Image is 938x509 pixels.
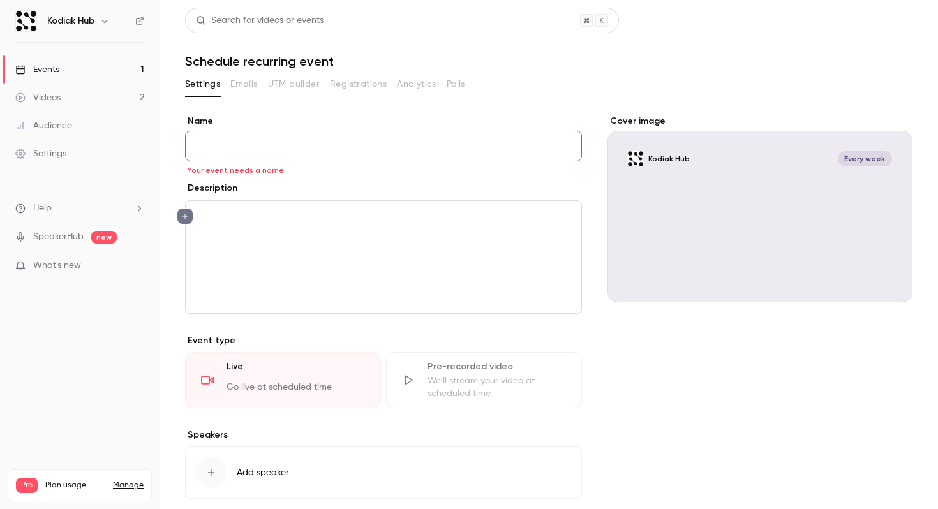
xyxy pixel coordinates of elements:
p: Event type [185,334,582,347]
label: Name [185,115,582,128]
div: Go live at scheduled time [227,381,365,400]
h1: Schedule recurring event [185,54,912,69]
a: Manage [113,480,144,491]
div: We'll stream your video at scheduled time [428,374,566,400]
span: Emails [230,78,257,91]
div: Settings [15,147,66,160]
span: Your event needs a name [188,165,284,175]
section: description [185,200,582,314]
label: Cover image [607,115,912,128]
span: Help [33,202,52,215]
div: Videos [15,91,61,104]
span: UTM builder [268,78,320,91]
h6: Kodiak Hub [47,15,94,27]
label: Description [185,182,237,195]
span: Pro [16,478,38,493]
span: What's new [33,259,81,272]
span: Polls [447,78,465,91]
img: Kodiak Hub [16,11,36,31]
div: LiveGo live at scheduled time [185,352,381,408]
button: Add speaker [185,446,582,499]
p: Speakers [185,429,582,441]
span: Analytics [397,78,436,91]
span: Add speaker [237,466,289,479]
span: Plan usage [45,480,105,491]
div: Audience [15,119,72,132]
button: Settings [185,74,220,94]
div: Pre-recorded video [428,360,566,373]
span: Registrations [330,78,387,91]
iframe: Noticeable Trigger [129,260,144,272]
div: editor [186,201,581,313]
a: SpeakerHub [33,230,84,244]
div: Live [227,360,365,380]
div: Pre-recorded videoWe'll stream your video at scheduled time [386,352,582,408]
div: Events [15,63,59,76]
section: Cover image [607,115,912,302]
div: Search for videos or events [196,14,324,27]
span: new [91,231,117,244]
li: help-dropdown-opener [15,202,144,215]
